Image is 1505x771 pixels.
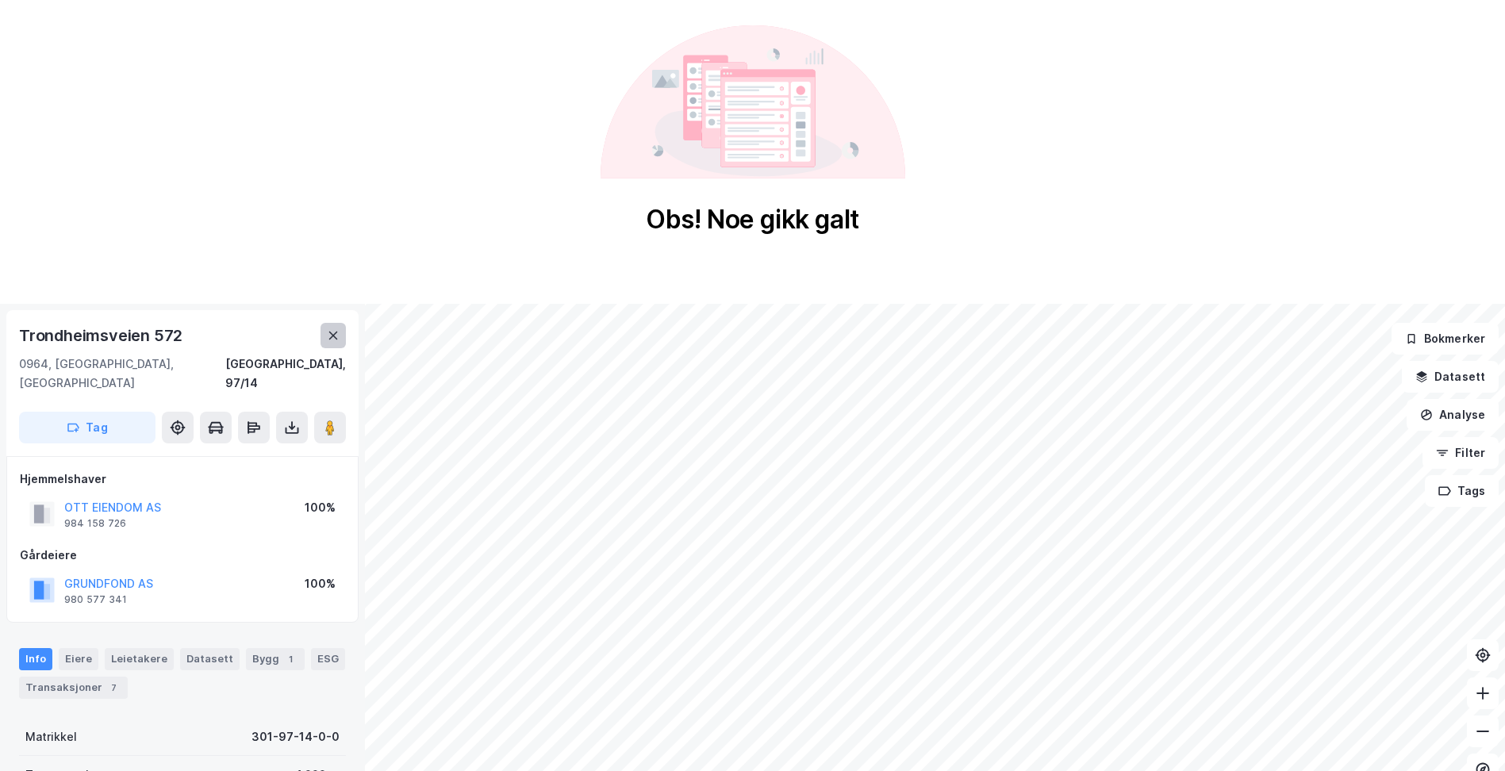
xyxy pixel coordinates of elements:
[20,546,345,565] div: Gårdeiere
[19,412,155,443] button: Tag
[25,727,77,746] div: Matrikkel
[305,498,336,517] div: 100%
[1425,475,1499,507] button: Tags
[180,648,240,670] div: Datasett
[1392,323,1499,355] button: Bokmerker
[1422,437,1499,469] button: Filter
[105,648,174,670] div: Leietakere
[64,517,126,530] div: 984 158 726
[19,323,186,348] div: Trondheimsveien 572
[20,470,345,489] div: Hjemmelshaver
[19,355,225,393] div: 0964, [GEOGRAPHIC_DATA], [GEOGRAPHIC_DATA]
[311,648,345,670] div: ESG
[1426,695,1505,771] iframe: Chat Widget
[1402,361,1499,393] button: Datasett
[59,648,98,670] div: Eiere
[246,648,305,670] div: Bygg
[64,593,127,606] div: 980 577 341
[225,355,346,393] div: [GEOGRAPHIC_DATA], 97/14
[1407,399,1499,431] button: Analyse
[282,651,298,667] div: 1
[19,677,128,699] div: Transaksjoner
[19,648,52,670] div: Info
[305,574,336,593] div: 100%
[646,204,859,236] div: Obs! Noe gikk galt
[1426,695,1505,771] div: Kontrollprogram for chat
[106,680,121,696] div: 7
[251,727,340,746] div: 301-97-14-0-0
